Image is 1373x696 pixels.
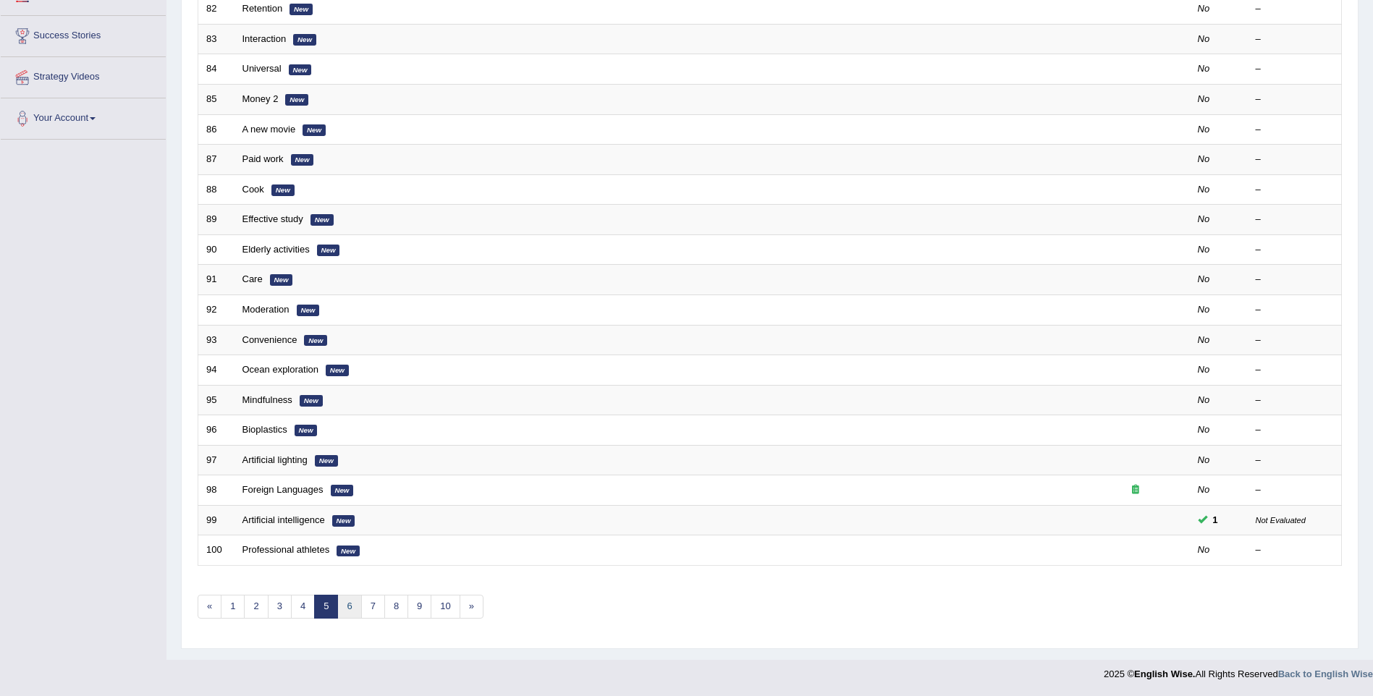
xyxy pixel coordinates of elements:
[1256,153,1334,166] div: –
[198,174,235,205] td: 88
[1256,183,1334,197] div: –
[198,505,235,535] td: 99
[1198,484,1210,495] em: No
[304,335,327,347] em: New
[1,98,166,135] a: Your Account
[1278,669,1373,679] a: Back to English Wise
[1256,2,1334,16] div: –
[198,355,235,386] td: 94
[242,364,319,375] a: Ocean exploration
[1089,483,1182,497] div: Exam occurring question
[1198,63,1210,74] em: No
[198,265,235,295] td: 91
[1104,660,1373,681] div: 2025 © All Rights Reserved
[310,214,334,226] em: New
[361,595,385,619] a: 7
[1256,543,1334,557] div: –
[198,595,221,619] a: «
[291,595,315,619] a: 4
[1198,273,1210,284] em: No
[337,546,360,557] em: New
[221,595,245,619] a: 1
[198,475,235,506] td: 98
[1256,483,1334,497] div: –
[1256,516,1306,525] small: Not Evaluated
[242,424,287,435] a: Bioplastics
[270,274,293,286] em: New
[1198,93,1210,104] em: No
[242,544,330,555] a: Professional athletes
[268,595,292,619] a: 3
[242,304,290,315] a: Moderation
[198,325,235,355] td: 93
[290,4,313,15] em: New
[242,273,263,284] a: Care
[198,294,235,325] td: 92
[314,595,338,619] a: 5
[1207,512,1224,527] span: You can still take this question
[198,24,235,54] td: 83
[1256,123,1334,137] div: –
[1256,303,1334,317] div: –
[1198,124,1210,135] em: No
[303,124,326,136] em: New
[242,484,324,495] a: Foreign Languages
[198,145,235,175] td: 87
[1256,33,1334,46] div: –
[1198,544,1210,555] em: No
[1198,394,1210,405] em: No
[332,515,355,527] em: New
[407,595,431,619] a: 9
[198,205,235,235] td: 89
[295,425,318,436] em: New
[242,454,308,465] a: Artificial lighting
[1,57,166,93] a: Strategy Videos
[297,305,320,316] em: New
[1198,424,1210,435] em: No
[242,394,292,405] a: Mindfulness
[242,63,282,74] a: Universal
[242,124,296,135] a: A new movie
[242,213,303,224] a: Effective study
[1198,213,1210,224] em: No
[1198,334,1210,345] em: No
[1256,394,1334,407] div: –
[198,114,235,145] td: 86
[198,535,235,566] td: 100
[285,94,308,106] em: New
[337,595,361,619] a: 6
[1256,62,1334,76] div: –
[300,395,323,407] em: New
[460,595,483,619] a: »
[293,34,316,46] em: New
[198,415,235,446] td: 96
[1198,364,1210,375] em: No
[1198,244,1210,255] em: No
[1256,454,1334,467] div: –
[242,153,284,164] a: Paid work
[1198,454,1210,465] em: No
[431,595,460,619] a: 10
[1256,93,1334,106] div: –
[198,54,235,85] td: 84
[1256,273,1334,287] div: –
[1256,243,1334,257] div: –
[242,334,297,345] a: Convenience
[198,85,235,115] td: 85
[1256,423,1334,437] div: –
[384,595,408,619] a: 8
[1198,153,1210,164] em: No
[244,595,268,619] a: 2
[289,64,312,76] em: New
[271,184,295,196] em: New
[198,385,235,415] td: 95
[198,445,235,475] td: 97
[1256,213,1334,226] div: –
[291,154,314,166] em: New
[198,234,235,265] td: 90
[1198,3,1210,14] em: No
[1,16,166,52] a: Success Stories
[242,93,279,104] a: Money 2
[1256,334,1334,347] div: –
